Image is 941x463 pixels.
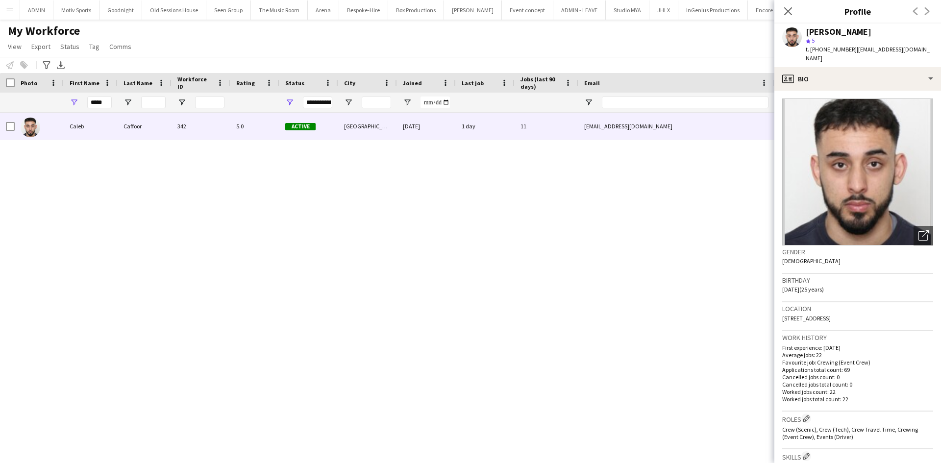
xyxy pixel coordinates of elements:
[308,0,339,20] button: Arena
[285,123,316,130] span: Active
[344,98,353,107] button: Open Filter Menu
[21,118,40,137] img: Caleb Caffoor
[606,0,649,20] button: Studio MYA
[141,97,166,108] input: Last Name Filter Input
[553,0,606,20] button: ADMIN - LEAVE
[87,97,112,108] input: First Name Filter Input
[578,113,774,140] div: [EMAIL_ADDRESS][DOMAIN_NAME]
[251,0,308,20] button: The Music Room
[118,113,172,140] div: Caffoor
[782,388,933,395] p: Worked jobs count: 22
[8,24,80,38] span: My Workforce
[31,42,50,51] span: Export
[20,0,53,20] button: ADMIN
[105,40,135,53] a: Comms
[782,366,933,373] p: Applications total count: 69
[53,0,99,20] button: Motiv Sports
[85,40,103,53] a: Tag
[444,0,502,20] button: [PERSON_NAME]
[782,315,831,322] span: [STREET_ADDRESS]
[55,59,67,71] app-action-btn: Export XLSX
[172,113,230,140] div: 342
[782,414,933,424] h3: Roles
[64,113,118,140] div: Caleb
[56,40,83,53] a: Status
[109,42,131,51] span: Comms
[21,79,37,87] span: Photo
[195,97,224,108] input: Workforce ID Filter Input
[124,79,152,87] span: Last Name
[8,42,22,51] span: View
[338,113,397,140] div: [GEOGRAPHIC_DATA]
[914,226,933,245] div: Open photos pop-in
[41,59,52,71] app-action-btn: Advanced filters
[60,42,79,51] span: Status
[584,98,593,107] button: Open Filter Menu
[748,0,798,20] button: Encore Global
[806,46,857,53] span: t. [PHONE_NUMBER]
[782,257,841,265] span: [DEMOGRAPHIC_DATA]
[502,0,553,20] button: Event concept
[177,75,213,90] span: Workforce ID
[456,113,515,140] div: 1 day
[285,79,304,87] span: Status
[774,67,941,91] div: Bio
[421,97,450,108] input: Joined Filter Input
[782,426,918,440] span: Crew (Scenic), Crew (Tech), Crew Travel Time, Crewing (Event Crew), Events (Driver)
[584,79,600,87] span: Email
[782,286,824,293] span: [DATE] (25 years)
[236,79,255,87] span: Rating
[782,276,933,285] h3: Birthday
[397,113,456,140] div: [DATE]
[339,0,388,20] button: Bespoke-Hire
[782,333,933,342] h3: Work history
[602,97,768,108] input: Email Filter Input
[782,351,933,359] p: Average jobs: 22
[812,37,815,44] span: 5
[403,79,422,87] span: Joined
[403,98,412,107] button: Open Filter Menu
[99,0,142,20] button: Goodnight
[782,359,933,366] p: Favourite job: Crewing (Event Crew)
[177,98,186,107] button: Open Filter Menu
[782,381,933,388] p: Cancelled jobs total count: 0
[806,46,930,62] span: | [EMAIL_ADDRESS][DOMAIN_NAME]
[70,79,99,87] span: First Name
[782,395,933,403] p: Worked jobs total count: 22
[388,0,444,20] button: Box Productions
[520,75,561,90] span: Jobs (last 90 days)
[230,113,279,140] div: 5.0
[4,40,25,53] a: View
[206,0,251,20] button: Seen Group
[362,97,391,108] input: City Filter Input
[678,0,748,20] button: InGenius Productions
[782,304,933,313] h3: Location
[70,98,78,107] button: Open Filter Menu
[806,27,871,36] div: [PERSON_NAME]
[782,451,933,462] h3: Skills
[285,98,294,107] button: Open Filter Menu
[515,113,578,140] div: 11
[27,40,54,53] a: Export
[774,5,941,18] h3: Profile
[782,344,933,351] p: First experience: [DATE]
[124,98,132,107] button: Open Filter Menu
[782,247,933,256] h3: Gender
[782,98,933,245] img: Crew avatar or photo
[142,0,206,20] button: Old Sessions House
[89,42,99,51] span: Tag
[649,0,678,20] button: JHLX
[344,79,355,87] span: City
[782,373,933,381] p: Cancelled jobs count: 0
[462,79,484,87] span: Last job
